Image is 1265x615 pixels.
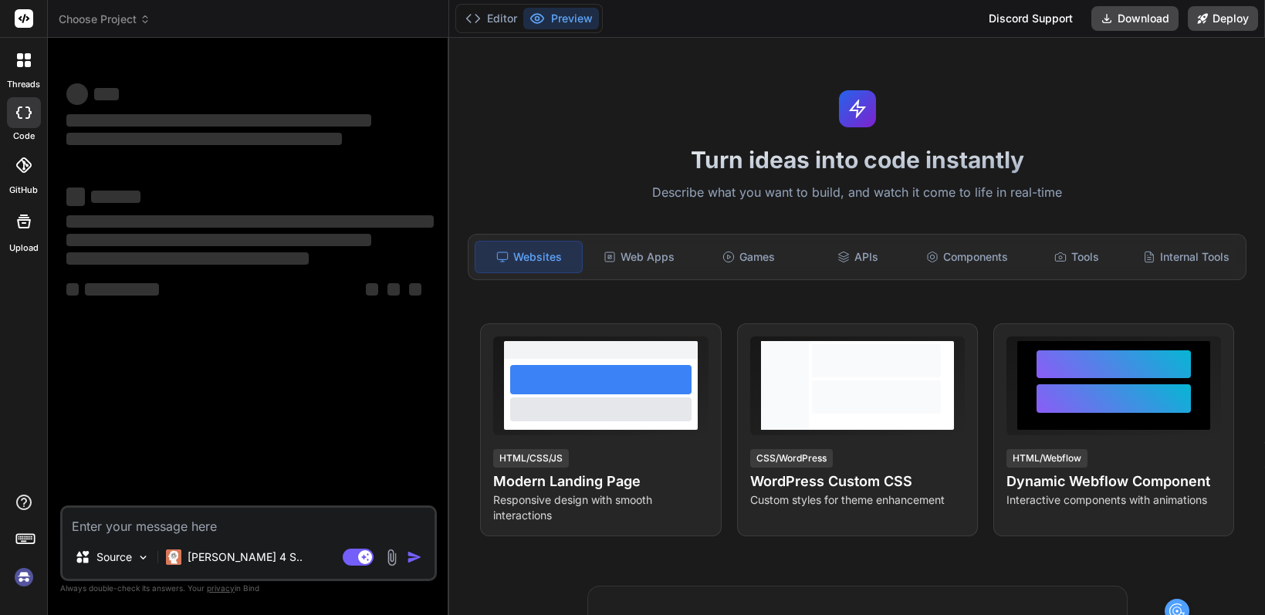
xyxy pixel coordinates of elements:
[207,583,235,593] span: privacy
[66,114,371,127] span: ‌
[66,83,88,105] span: ‌
[1091,6,1179,31] button: Download
[1006,471,1221,492] h4: Dynamic Webflow Component
[1006,449,1087,468] div: HTML/Webflow
[493,492,708,523] p: Responsive design with smooth interactions
[475,241,583,273] div: Websites
[915,241,1021,273] div: Components
[166,549,181,565] img: Claude 4 Sonnet
[66,252,309,265] span: ‌
[13,130,35,143] label: code
[1023,241,1130,273] div: Tools
[459,8,523,29] button: Editor
[9,242,39,255] label: Upload
[523,8,599,29] button: Preview
[586,241,692,273] div: Web Apps
[9,184,38,197] label: GitHub
[94,88,119,100] span: ‌
[1133,241,1240,273] div: Internal Tools
[1188,6,1258,31] button: Deploy
[66,133,342,145] span: ‌
[91,191,140,203] span: ‌
[387,283,400,296] span: ‌
[85,283,159,296] span: ‌
[66,283,79,296] span: ‌
[750,449,833,468] div: CSS/WordPress
[66,234,371,246] span: ‌
[493,449,569,468] div: HTML/CSS/JS
[695,241,802,273] div: Games
[409,283,421,296] span: ‌
[805,241,912,273] div: APIs
[66,188,85,206] span: ‌
[59,12,151,27] span: Choose Project
[750,492,965,508] p: Custom styles for theme enhancement
[188,549,303,565] p: [PERSON_NAME] 4 S..
[7,78,40,91] label: threads
[137,551,150,564] img: Pick Models
[979,6,1082,31] div: Discord Support
[383,549,401,566] img: attachment
[750,471,965,492] h4: WordPress Custom CSS
[96,549,132,565] p: Source
[60,581,437,596] p: Always double-check its answers. Your in Bind
[66,215,434,228] span: ‌
[1006,492,1221,508] p: Interactive components with animations
[458,183,1256,203] p: Describe what you want to build, and watch it come to life in real-time
[366,283,378,296] span: ‌
[493,471,708,492] h4: Modern Landing Page
[11,564,37,590] img: signin
[407,549,422,565] img: icon
[458,146,1256,174] h1: Turn ideas into code instantly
